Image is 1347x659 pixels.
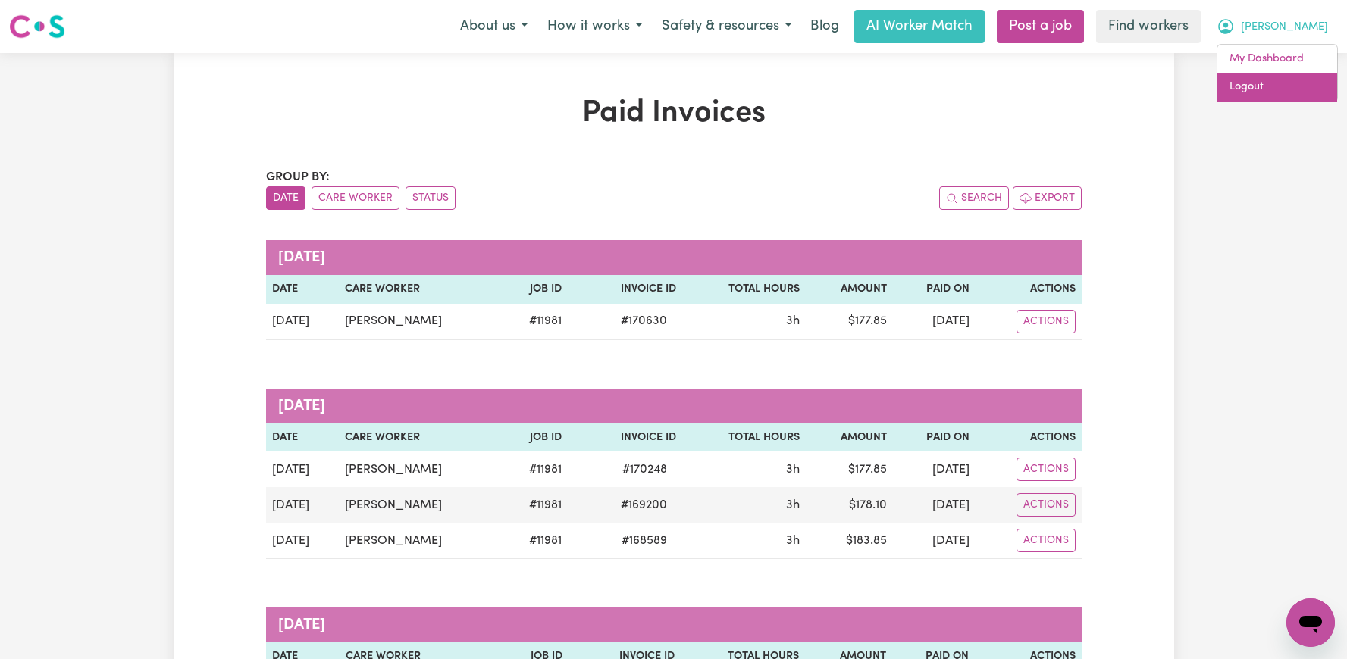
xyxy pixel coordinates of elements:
[502,304,569,340] td: # 11981
[502,275,569,304] th: Job ID
[1096,10,1201,43] a: Find workers
[266,186,305,210] button: sort invoices by date
[537,11,652,42] button: How it works
[266,171,330,183] span: Group by:
[502,523,569,559] td: # 11981
[266,240,1082,275] caption: [DATE]
[801,10,848,43] a: Blog
[786,535,800,547] span: 3 hours
[450,11,537,42] button: About us
[406,186,456,210] button: sort invoices by paid status
[612,532,676,550] span: # 168589
[502,487,569,523] td: # 11981
[339,523,501,559] td: [PERSON_NAME]
[1217,45,1337,73] a: My Dashboard
[266,304,340,340] td: [DATE]
[612,312,676,330] span: # 170630
[786,499,800,511] span: 3 hours
[339,304,501,340] td: [PERSON_NAME]
[9,13,65,40] img: Careseekers logo
[786,315,800,327] span: 3 hours
[806,275,893,304] th: Amount
[613,461,676,479] span: # 170248
[806,304,893,340] td: $ 177.85
[1217,73,1337,102] a: Logout
[266,275,340,304] th: Date
[652,11,801,42] button: Safety & resources
[9,9,65,44] a: Careseekers logo
[266,95,1082,132] h1: Paid Invoices
[266,523,340,559] td: [DATE]
[266,487,340,523] td: [DATE]
[806,487,893,523] td: $ 178.10
[893,275,976,304] th: Paid On
[806,523,893,559] td: $ 183.85
[997,10,1084,43] a: Post a job
[339,275,501,304] th: Care Worker
[893,523,976,559] td: [DATE]
[1017,493,1076,517] button: Actions
[339,487,501,523] td: [PERSON_NAME]
[976,423,1082,452] th: Actions
[893,487,976,523] td: [DATE]
[1017,529,1076,552] button: Actions
[1017,310,1076,333] button: Actions
[339,423,501,452] th: Care Worker
[854,10,985,43] a: AI Worker Match
[682,423,807,452] th: Total Hours
[893,304,976,340] td: [DATE]
[893,451,976,487] td: [DATE]
[1013,186,1082,210] button: Export
[1207,11,1338,42] button: My Account
[312,186,399,210] button: sort invoices by care worker
[1017,458,1076,481] button: Actions
[266,423,340,452] th: Date
[682,275,807,304] th: Total Hours
[1241,19,1328,36] span: [PERSON_NAME]
[806,451,893,487] td: $ 177.85
[266,607,1082,642] caption: [DATE]
[266,389,1082,423] caption: [DATE]
[976,275,1082,304] th: Actions
[806,423,893,452] th: Amount
[612,496,676,514] span: # 169200
[1286,598,1335,647] iframe: Button to launch messaging window
[266,451,340,487] td: [DATE]
[786,464,800,476] span: 3 hours
[339,451,501,487] td: [PERSON_NAME]
[502,423,569,452] th: Job ID
[568,275,681,304] th: Invoice ID
[893,423,976,452] th: Paid On
[1217,44,1338,102] div: My Account
[502,451,569,487] td: # 11981
[939,186,1009,210] button: Search
[568,423,681,452] th: Invoice ID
